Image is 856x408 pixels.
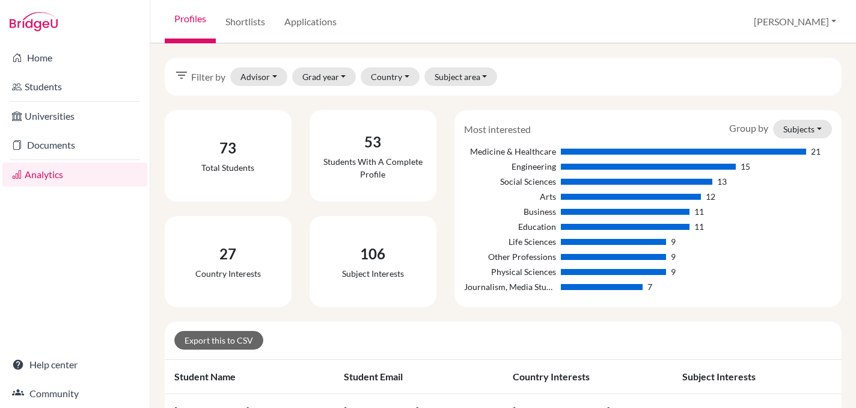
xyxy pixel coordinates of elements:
a: Export this to CSV [174,331,263,350]
a: Documents [2,133,147,157]
div: 21 [811,145,821,158]
div: Engineering [464,160,556,173]
div: 7 [647,280,652,293]
div: Total students [201,161,254,174]
div: 9 [671,265,676,278]
img: Bridge-U [10,12,58,31]
div: Life Sciences [464,235,556,248]
div: Group by [720,120,841,138]
div: Business [464,205,556,218]
div: 9 [671,235,676,248]
div: Physical Sciences [464,265,556,278]
a: Students [2,75,147,99]
div: Other Professions [464,250,556,263]
div: 11 [694,205,704,218]
th: Student name [165,360,334,394]
div: 53 [319,131,427,153]
a: Analytics [2,162,147,187]
button: Subjects [773,120,832,138]
div: Most interested [455,122,540,137]
a: Universities [2,104,147,128]
div: 12 [706,190,715,203]
div: Subject interests [342,267,404,280]
th: Subject interests [673,360,842,394]
button: Grad year [292,67,356,86]
div: Students with a complete profile [319,155,427,181]
div: Country interests [195,267,261,280]
div: 13 [717,175,727,188]
button: Subject area [424,67,498,86]
div: 73 [201,137,254,159]
div: 11 [694,220,704,233]
div: Social Sciences [464,175,556,188]
div: 27 [195,243,261,265]
div: Medicine & Healthcare [464,145,556,158]
th: Student email [334,360,504,394]
div: 106 [342,243,404,265]
div: Journalism, Media Studies & Communication [464,280,556,293]
span: Filter by [191,70,225,84]
div: Arts [464,190,556,203]
div: Education [464,220,556,233]
a: Home [2,46,147,70]
button: Advisor [230,67,287,86]
button: [PERSON_NAME] [748,10,842,33]
div: 9 [671,250,676,263]
button: Country [361,67,420,86]
a: Help center [2,353,147,377]
a: Community [2,382,147,406]
div: 15 [741,160,750,173]
th: Country interests [503,360,673,394]
i: filter_list [174,68,189,82]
